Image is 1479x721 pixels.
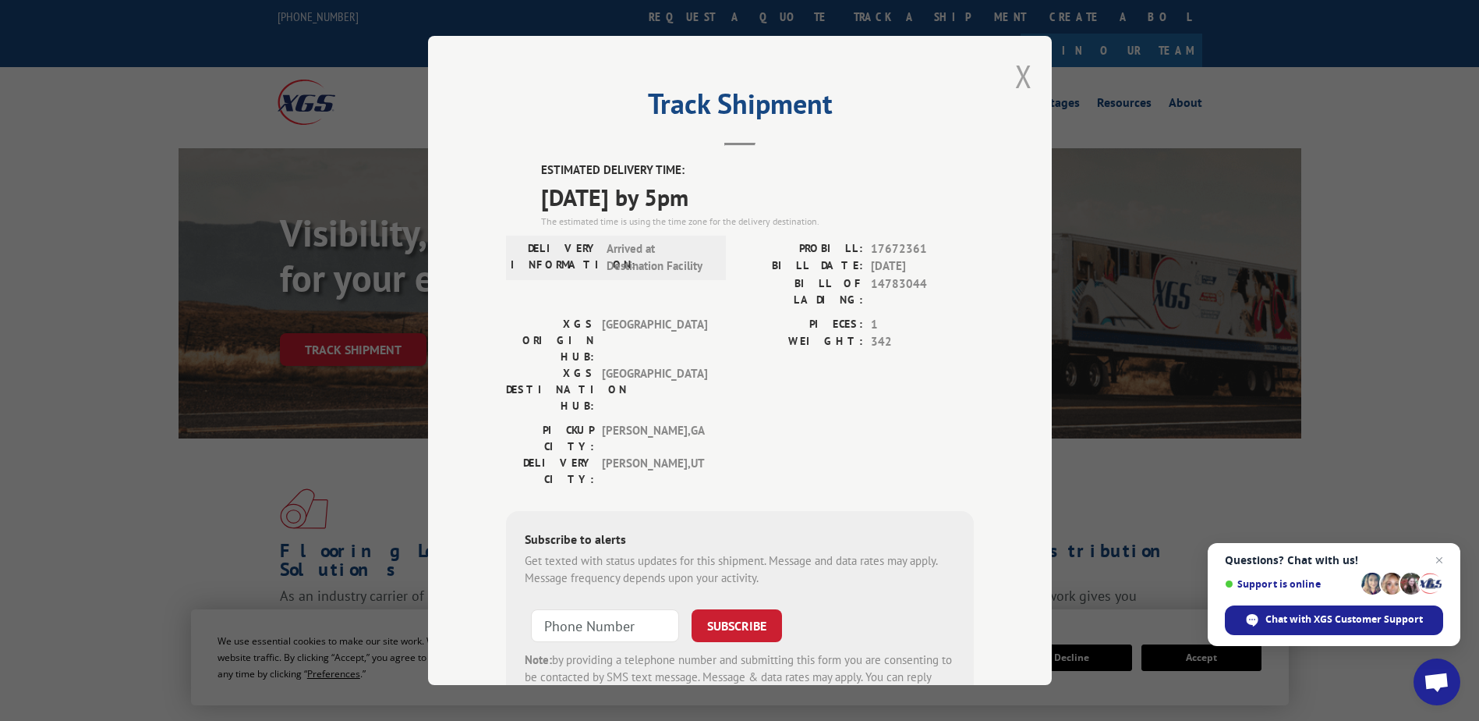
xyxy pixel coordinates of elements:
span: Support is online [1225,578,1356,590]
label: WEIGHT: [740,333,863,351]
span: 1 [871,316,974,334]
label: DELIVERY CITY: [506,455,594,488]
span: [GEOGRAPHIC_DATA] [602,365,707,414]
span: 17672361 [871,240,974,258]
label: PICKUP CITY: [506,422,594,455]
label: BILL OF LADING: [740,275,863,308]
div: The estimated time is using the time zone for the delivery destination. [541,215,974,229]
label: DELIVERY INFORMATION: [511,240,599,275]
label: BILL DATE: [740,257,863,275]
button: Close modal [1015,55,1032,97]
div: Open chat [1414,659,1460,705]
label: XGS ORIGIN HUB: [506,316,594,365]
span: 14783044 [871,275,974,308]
label: ESTIMATED DELIVERY TIME: [541,162,974,179]
span: Chat with XGS Customer Support [1265,613,1423,627]
button: SUBSCRIBE [692,609,782,642]
span: Close chat [1430,551,1449,570]
span: [DATE] by 5pm [541,179,974,215]
label: PIECES: [740,316,863,334]
h2: Track Shipment [506,93,974,123]
span: Questions? Chat with us! [1225,554,1443,566]
span: [PERSON_NAME] , GA [602,422,707,455]
span: [GEOGRAPHIC_DATA] [602,316,707,365]
label: PROBILL: [740,240,863,258]
label: XGS DESTINATION HUB: [506,365,594,414]
span: Arrived at Destination Facility [607,240,712,275]
span: 342 [871,333,974,351]
div: Subscribe to alerts [525,530,955,552]
div: Get texted with status updates for this shipment. Message and data rates may apply. Message frequ... [525,552,955,588]
div: Chat with XGS Customer Support [1225,606,1443,635]
span: [DATE] [871,257,974,275]
span: [PERSON_NAME] , UT [602,455,707,488]
strong: Note: [525,652,552,667]
input: Phone Number [531,609,679,642]
div: by providing a telephone number and submitting this form you are consenting to be contacted by SM... [525,652,955,705]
